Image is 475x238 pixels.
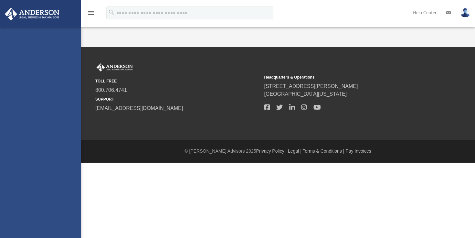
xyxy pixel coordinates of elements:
[95,87,127,93] a: 800.706.4741
[264,91,347,97] a: [GEOGRAPHIC_DATA][US_STATE]
[264,74,429,80] small: Headquarters & Operations
[87,9,95,17] i: menu
[87,12,95,17] a: menu
[95,78,260,84] small: TOLL FREE
[108,9,115,16] i: search
[256,148,287,154] a: Privacy Policy |
[460,8,470,17] img: User Pic
[303,148,344,154] a: Terms & Conditions |
[95,96,260,102] small: SUPPORT
[3,8,61,20] img: Anderson Advisors Platinum Portal
[288,148,301,154] a: Legal |
[345,148,371,154] a: Pay Invoices
[81,148,475,155] div: © [PERSON_NAME] Advisors 2025
[95,63,134,72] img: Anderson Advisors Platinum Portal
[264,83,358,89] a: [STREET_ADDRESS][PERSON_NAME]
[95,105,183,111] a: [EMAIL_ADDRESS][DOMAIN_NAME]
